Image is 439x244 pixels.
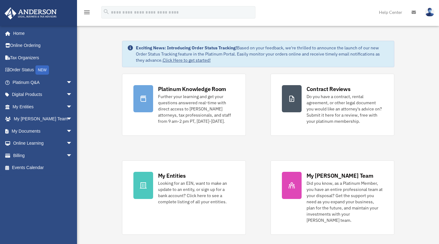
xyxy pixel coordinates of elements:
a: My Entities Looking for an EIN, want to make an update to an entity, or sign up for a bank accoun... [122,160,246,235]
div: My Entities [158,172,186,180]
strong: Exciting News: Introducing Order Status Tracking! [136,45,237,51]
a: Platinum Q&Aarrow_drop_down [4,76,82,89]
span: arrow_drop_down [66,89,79,101]
span: arrow_drop_down [66,137,79,150]
div: Platinum Knowledge Room [158,85,226,93]
a: Contract Reviews Do you have a contract, rental agreement, or other legal document you would like... [270,74,394,136]
a: Billingarrow_drop_down [4,149,82,162]
a: menu [83,11,91,16]
div: Do you have a contract, rental agreement, or other legal document you would like an attorney's ad... [307,93,383,124]
a: Click Here to get started! [163,57,211,63]
span: arrow_drop_down [66,125,79,138]
a: Events Calendar [4,162,82,174]
span: arrow_drop_down [66,101,79,113]
div: My [PERSON_NAME] Team [307,172,373,180]
a: Tax Organizers [4,52,82,64]
a: Digital Productsarrow_drop_down [4,89,82,101]
span: arrow_drop_down [66,113,79,126]
div: Looking for an EIN, want to make an update to an entity, or sign up for a bank account? Click her... [158,180,234,205]
a: Online Learningarrow_drop_down [4,137,82,150]
i: search [103,8,110,15]
span: arrow_drop_down [66,76,79,89]
a: Online Ordering [4,39,82,52]
span: arrow_drop_down [66,149,79,162]
a: My [PERSON_NAME] Team Did you know, as a Platinum Member, you have an entire professional team at... [270,160,394,235]
a: My [PERSON_NAME] Teamarrow_drop_down [4,113,82,125]
a: Platinum Knowledge Room Further your learning and get your questions answered real-time with dire... [122,74,246,136]
div: Based on your feedback, we're thrilled to announce the launch of our new Order Status Tracking fe... [136,45,389,63]
div: Contract Reviews [307,85,351,93]
a: My Entitiesarrow_drop_down [4,101,82,113]
a: Order StatusNEW [4,64,82,77]
i: menu [83,9,91,16]
a: My Documentsarrow_drop_down [4,125,82,137]
a: Home [4,27,79,39]
div: NEW [35,65,49,75]
img: Anderson Advisors Platinum Portal [3,7,59,19]
div: Did you know, as a Platinum Member, you have an entire professional team at your disposal? Get th... [307,180,383,223]
div: Further your learning and get your questions answered real-time with direct access to [PERSON_NAM... [158,93,234,124]
img: User Pic [425,8,434,17]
